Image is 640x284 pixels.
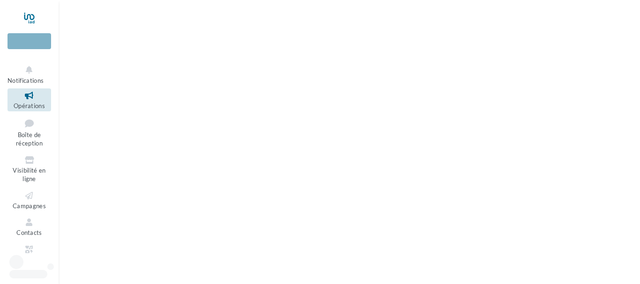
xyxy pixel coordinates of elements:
[16,229,42,236] span: Contacts
[7,189,51,211] a: Campagnes
[16,131,43,147] span: Boîte de réception
[13,167,45,183] span: Visibilité en ligne
[7,33,51,49] div: Nouvelle campagne
[7,242,51,265] a: Médiathèque
[13,202,46,210] span: Campagnes
[14,102,45,109] span: Opérations
[7,115,51,149] a: Boîte de réception
[7,77,44,84] span: Notifications
[7,153,51,185] a: Visibilité en ligne
[7,88,51,111] a: Opérations
[7,215,51,238] a: Contacts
